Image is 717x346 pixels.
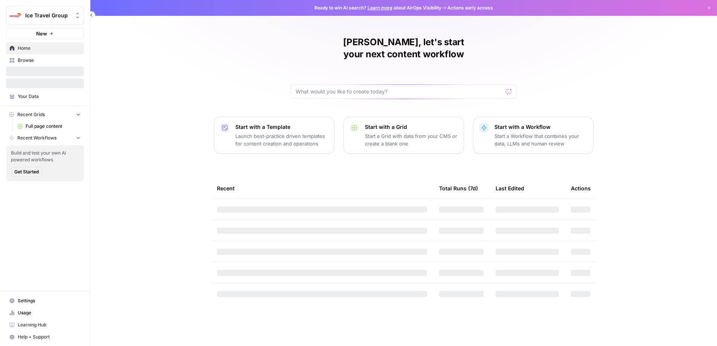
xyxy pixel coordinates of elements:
[6,42,84,54] a: Home
[18,309,81,316] span: Usage
[25,12,71,19] span: Ice Travel Group
[496,178,524,199] div: Last Edited
[296,88,503,95] input: What would you like to create today?
[9,9,22,22] img: Ice Travel Group Logo
[18,322,81,328] span: Learning Hub
[14,120,84,132] a: Full page content
[365,123,458,131] p: Start with a Grid
[6,90,84,103] a: Your Data
[343,117,464,154] button: Start with a GridStart a Grid with data from your CMS or create a blank one
[6,319,84,331] a: Learning Hub
[447,5,493,11] span: Actions early access
[6,331,84,343] button: Help + Support
[473,117,593,154] button: Start with a WorkflowStart a Workflow that combines your data, LLMs and human review
[11,167,42,177] button: Get Started
[6,307,84,319] a: Usage
[18,297,81,304] span: Settings
[365,132,458,147] p: Start a Grid with data from your CMS or create a blank one
[6,6,84,25] button: Workspace: Ice Travel Group
[314,5,441,11] span: Ready to win AI search? about AirOps Visibility
[214,117,334,154] button: Start with a TemplateLaunch best-practice driven templates for content creation and operations
[571,178,591,199] div: Actions
[18,45,81,52] span: Home
[291,36,517,60] h1: [PERSON_NAME], let's start your next content workflow
[17,135,56,141] span: Recent Workflows
[26,123,81,130] span: Full page content
[6,132,84,144] button: Recent Workflows
[17,111,45,118] span: Recent Grids
[18,334,81,340] span: Help + Support
[439,178,478,199] div: Total Runs (7d)
[494,123,587,131] p: Start with a Workflow
[6,109,84,120] button: Recent Grids
[235,123,328,131] p: Start with a Template
[494,132,587,147] p: Start a Workflow that combines your data, LLMs and human review
[18,93,81,100] span: Your Data
[14,168,39,175] span: Get Started
[6,54,84,66] a: Browse
[217,178,427,199] div: Recent
[6,28,84,39] button: New
[11,150,79,163] span: Build and test your own AI powered workflows
[368,5,392,11] a: Learn more
[36,30,47,37] span: New
[6,295,84,307] a: Settings
[18,57,81,64] span: Browse
[235,132,328,147] p: Launch best-practice driven templates for content creation and operations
